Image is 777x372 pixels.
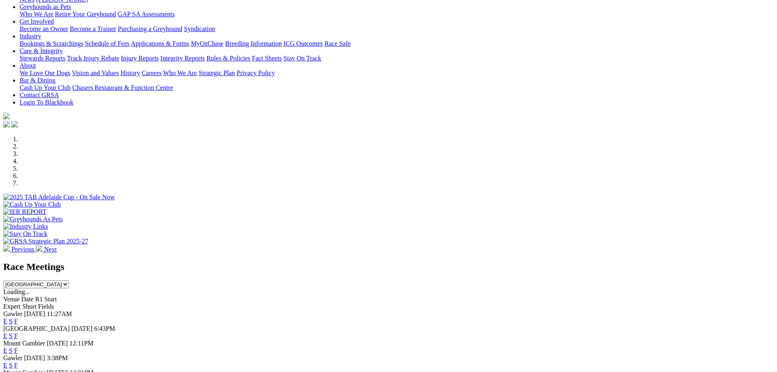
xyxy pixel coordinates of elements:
[14,362,18,369] a: F
[3,194,115,201] img: 2025 TAB Adelaide Cup - On Sale Now
[20,69,774,77] div: About
[199,69,235,76] a: Strategic Plan
[94,325,115,332] span: 6:43PM
[3,303,21,310] span: Expert
[24,354,45,361] span: [DATE]
[11,246,34,253] span: Previous
[70,25,116,32] a: Become a Trainer
[55,11,116,18] a: Retire Your Greyhound
[283,40,323,47] a: ICG Outcomes
[20,55,65,62] a: Stewards Reports
[67,55,119,62] a: Track Injury Rebate
[225,40,282,47] a: Breeding Information
[47,340,68,347] span: [DATE]
[20,55,774,62] div: Care & Integrity
[20,47,63,54] a: Care & Integrity
[47,310,72,317] span: 11:27AM
[118,25,182,32] a: Purchasing a Greyhound
[14,332,18,339] a: F
[191,40,224,47] a: MyOzChase
[20,69,70,76] a: We Love Our Dogs
[160,55,205,62] a: Integrity Reports
[3,230,47,238] img: Stay On Track
[20,40,83,47] a: Bookings & Scratchings
[47,354,68,361] span: 3:38PM
[38,303,54,310] span: Fields
[9,332,13,339] a: S
[85,40,129,47] a: Schedule of Fees
[20,25,774,33] div: Get Involved
[3,318,7,325] a: E
[36,246,57,253] a: Next
[3,216,63,223] img: Greyhounds As Pets
[3,245,10,252] img: chevron-left-pager-white.svg
[69,340,93,347] span: 12:11PM
[20,77,55,84] a: Bar & Dining
[163,69,197,76] a: Who We Are
[20,11,774,18] div: Greyhounds as Pets
[131,40,189,47] a: Applications & Forms
[324,40,350,47] a: Race Safe
[3,332,7,339] a: E
[36,245,42,252] img: chevron-right-pager-white.svg
[3,310,22,317] span: Gawler
[3,288,30,295] span: Loading...
[3,325,70,332] span: [GEOGRAPHIC_DATA]
[120,69,140,76] a: History
[35,296,57,303] span: R1 Start
[118,11,175,18] a: GAP SA Assessments
[9,362,13,369] a: S
[24,310,45,317] span: [DATE]
[3,208,46,216] img: IER REPORT
[252,55,282,62] a: Fact Sheets
[71,325,93,332] span: [DATE]
[20,3,71,10] a: Greyhounds as Pets
[3,201,61,208] img: Cash Up Your Club
[20,99,73,106] a: Login To Blackbook
[3,340,45,347] span: Mount Gambier
[206,55,250,62] a: Rules & Policies
[3,238,88,245] img: GRSA Strategic Plan 2025-27
[3,113,10,119] img: logo-grsa-white.png
[72,84,173,91] a: Chasers Restaurant & Function Centre
[3,223,48,230] img: Industry Links
[9,347,13,354] a: S
[3,261,774,272] h2: Race Meetings
[283,55,321,62] a: Stay On Track
[3,362,7,369] a: E
[121,55,159,62] a: Injury Reports
[20,11,53,18] a: Who We Are
[20,25,68,32] a: Become an Owner
[3,354,22,361] span: Gawler
[3,246,36,253] a: Previous
[20,18,54,25] a: Get Involved
[22,303,37,310] span: Short
[21,296,33,303] span: Date
[44,246,57,253] span: Next
[20,33,41,40] a: Industry
[184,25,215,32] a: Syndication
[3,296,20,303] span: Venue
[11,121,18,127] img: twitter.svg
[9,318,13,325] a: S
[14,318,18,325] a: F
[20,40,774,47] div: Industry
[20,62,36,69] a: About
[14,347,18,354] a: F
[142,69,162,76] a: Careers
[20,84,71,91] a: Cash Up Your Club
[237,69,275,76] a: Privacy Policy
[3,121,10,127] img: facebook.svg
[72,69,119,76] a: Vision and Values
[3,347,7,354] a: E
[20,84,774,91] div: Bar & Dining
[20,91,59,98] a: Contact GRSA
